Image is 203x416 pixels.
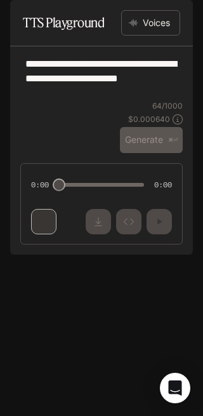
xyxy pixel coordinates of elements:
[23,10,104,36] h1: TTS Playground
[128,114,170,124] p: $ 0.000640
[160,373,190,403] div: Open Intercom Messenger
[10,6,32,29] button: open drawer
[152,100,183,111] p: 64 / 1000
[121,10,180,36] button: Voices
